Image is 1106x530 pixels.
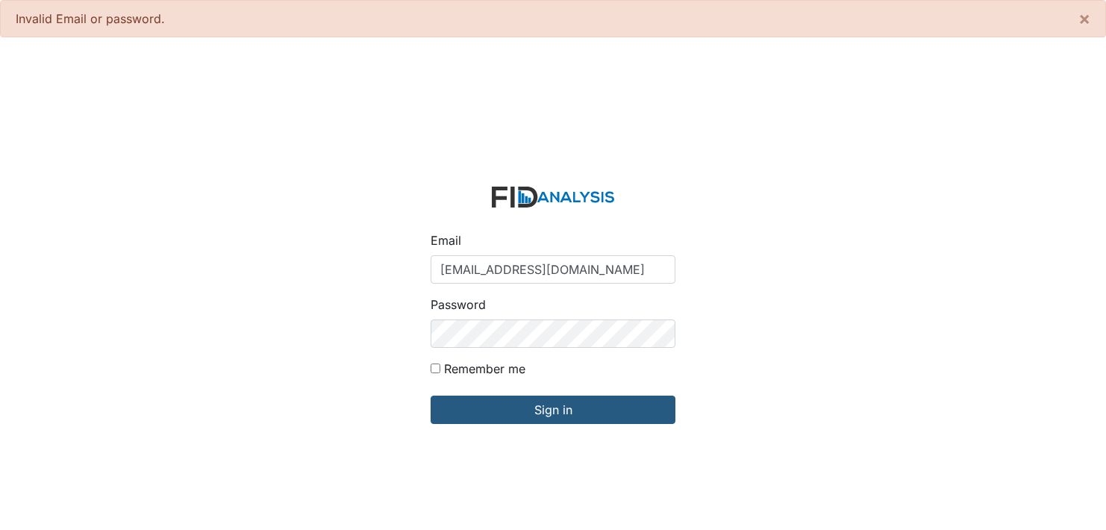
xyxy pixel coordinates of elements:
[431,396,675,424] input: Sign in
[492,187,614,208] img: logo-2fc8c6e3336f68795322cb6e9a2b9007179b544421de10c17bdaae8622450297.svg
[444,360,525,378] label: Remember me
[431,296,486,314] label: Password
[1063,1,1105,37] button: ×
[431,231,461,249] label: Email
[1078,7,1090,29] span: ×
